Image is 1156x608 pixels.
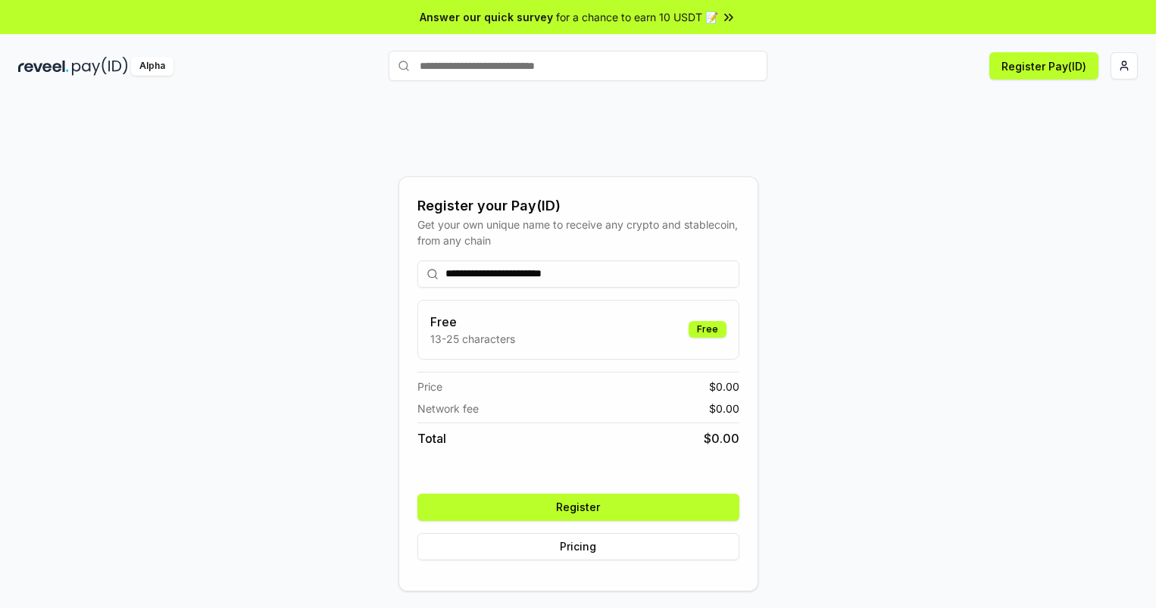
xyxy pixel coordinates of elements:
[417,401,479,416] span: Network fee
[72,57,128,76] img: pay_id
[709,401,739,416] span: $ 0.00
[689,321,726,338] div: Free
[417,533,739,560] button: Pricing
[131,57,173,76] div: Alpha
[704,429,739,447] span: $ 0.00
[430,331,515,347] p: 13-25 characters
[556,9,718,25] span: for a chance to earn 10 USDT 📝
[430,313,515,331] h3: Free
[417,379,442,394] span: Price
[417,429,446,447] span: Total
[989,52,1098,80] button: Register Pay(ID)
[18,57,69,76] img: reveel_dark
[420,9,553,25] span: Answer our quick survey
[709,379,739,394] span: $ 0.00
[417,195,739,217] div: Register your Pay(ID)
[417,217,739,248] div: Get your own unique name to receive any crypto and stablecoin, from any chain
[417,494,739,521] button: Register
